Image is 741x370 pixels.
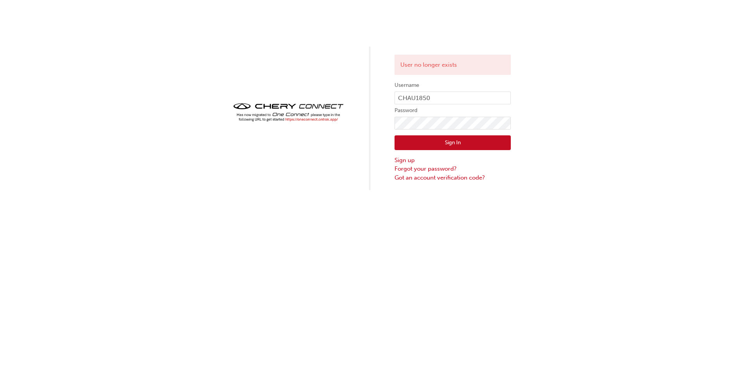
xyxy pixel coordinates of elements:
label: Password [395,106,511,115]
label: Username [395,81,511,90]
div: User no longer exists [395,55,511,75]
a: Forgot your password? [395,164,511,173]
input: Username [395,92,511,105]
a: Sign up [395,156,511,165]
button: Sign In [395,135,511,150]
a: Got an account verification code? [395,173,511,182]
img: cheryconnect [230,101,346,124]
